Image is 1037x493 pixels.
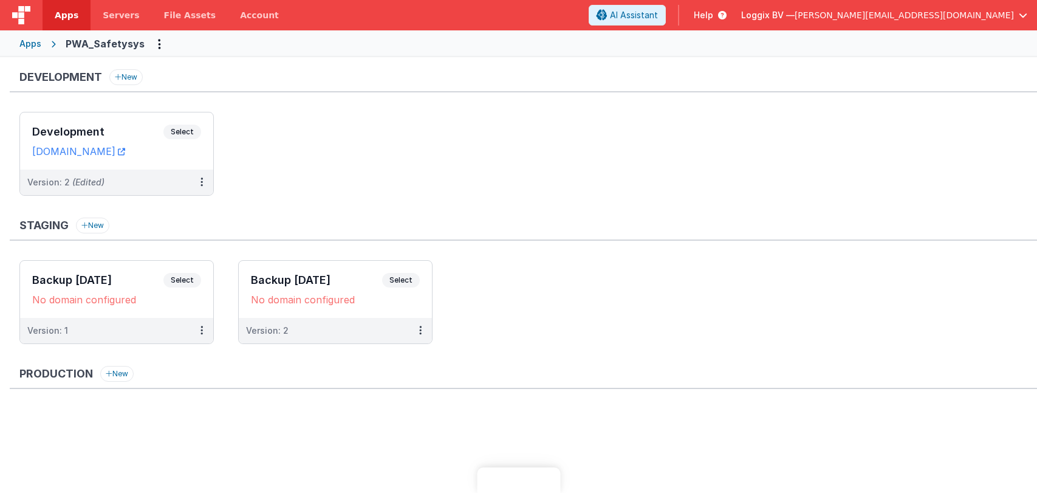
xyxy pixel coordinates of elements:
[694,9,713,21] span: Help
[795,9,1014,21] span: [PERSON_NAME][EMAIL_ADDRESS][DOMAIN_NAME]
[589,5,666,26] button: AI Assistant
[610,9,658,21] span: AI Assistant
[163,125,201,139] span: Select
[251,294,420,306] div: No domain configured
[103,9,139,21] span: Servers
[27,176,104,188] div: Version: 2
[76,218,109,233] button: New
[149,34,169,53] button: Options
[100,366,134,382] button: New
[32,274,163,286] h3: Backup [DATE]
[32,294,201,306] div: No domain configured
[163,273,201,288] span: Select
[164,9,216,21] span: File Assets
[251,274,382,286] h3: Backup [DATE]
[66,36,145,51] div: PWA_Safetysys
[72,177,104,187] span: (Edited)
[32,145,125,157] a: [DOMAIN_NAME]
[109,69,143,85] button: New
[246,325,289,337] div: Version: 2
[32,126,163,138] h3: Development
[741,9,795,21] span: Loggix BV —
[477,467,560,493] iframe: Marker.io feedback button
[19,219,69,232] h3: Staging
[19,38,41,50] div: Apps
[382,273,420,288] span: Select
[19,368,93,380] h3: Production
[19,71,102,83] h3: Development
[27,325,68,337] div: Version: 1
[741,9,1027,21] button: Loggix BV — [PERSON_NAME][EMAIL_ADDRESS][DOMAIN_NAME]
[55,9,78,21] span: Apps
